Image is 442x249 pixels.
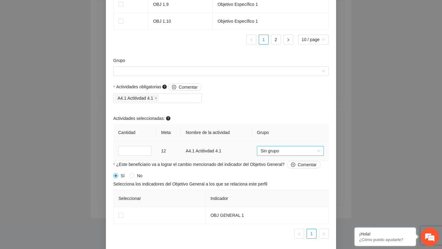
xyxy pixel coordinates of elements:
div: ¡Hola! [359,232,411,236]
th: Seleccionar [114,190,206,207]
div: Chatee con nosotros ahora [32,31,103,39]
button: ¿Este beneficiario va a lograr el cambio mencionado del indicador del Objetivo General? [287,161,320,168]
span: Grupo [257,130,269,135]
span: close [154,97,157,100]
button: Actividades obligatorias question-circle [168,83,201,91]
span: Sí [118,172,127,179]
td: OBJ GENERAL 1 [206,207,329,224]
th: Indicador [206,190,329,207]
span: Cantidad [118,130,135,135]
li: 1 [259,35,269,44]
span: 10 / page [302,35,325,44]
div: Page Size [298,35,329,44]
td: OBJ 1.10 [148,13,213,30]
span: ¿Este beneficiario va a lograr el cambio mencionado del indicador del Objetivo General? [116,161,320,168]
span: No [134,172,145,179]
button: left [294,229,304,239]
span: Estamos en línea. [36,82,85,144]
span: left [250,38,253,42]
li: Previous Page [294,229,304,239]
span: A4.1 Actitivdad 4.1 [115,94,159,102]
span: question-circle [166,116,170,121]
span: right [322,232,326,236]
span: A4.1 Actitivdad 4.1 [118,95,153,102]
span: Actividades seleccionadas: [113,115,172,122]
input: Grupo [117,67,321,76]
th: Nombre de la actividad [181,124,252,141]
span: Sin grupo [261,146,320,155]
li: 2 [271,35,281,44]
label: Grupo [113,57,125,64]
button: right [283,35,293,44]
li: Next Page [319,229,329,239]
a: 1 [307,229,316,238]
span: plus-circle [172,85,176,90]
span: Comentar [298,161,316,168]
span: Selecciona los indicadores del Objetivo General a los que se relaciona este perfil [113,181,267,187]
span: plus-circle [291,163,295,167]
td: A4.1 Actitivdad 4.1 [181,141,252,161]
li: Previous Page [246,35,256,44]
span: Actividades obligatorias [116,83,201,91]
div: Minimizar ventana de chat en vivo [101,3,115,18]
button: left [246,35,256,44]
td: Objetivo Específico 1 [213,13,329,30]
button: right [319,229,329,239]
span: left [297,232,301,236]
span: question-circle [162,85,167,89]
th: Meta [156,124,181,141]
a: 1 [259,35,268,44]
td: 12 [156,141,181,161]
li: Next Page [283,35,293,44]
span: Comentar [179,84,197,90]
a: 2 [271,35,281,44]
p: ¿Cómo puedo ayudarte? [359,237,411,242]
span: right [286,38,290,42]
textarea: Escriba su mensaje y pulse “Intro” [3,167,117,189]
